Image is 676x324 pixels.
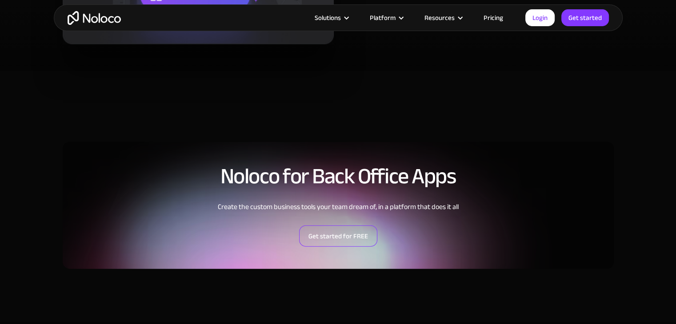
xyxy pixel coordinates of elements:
[304,12,359,24] div: Solutions
[370,12,396,24] div: Platform
[525,9,555,26] a: Login
[63,202,614,212] div: Create the custom business tools your team dream of, in a platform that does it all
[315,12,341,24] div: Solutions
[413,12,472,24] div: Resources
[63,164,614,188] h2: Noloco for Back Office Apps
[299,225,377,247] a: Get started for FREE
[561,9,609,26] a: Get started
[472,12,514,24] a: Pricing
[359,12,413,24] div: Platform
[424,12,455,24] div: Resources
[68,11,121,25] a: home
